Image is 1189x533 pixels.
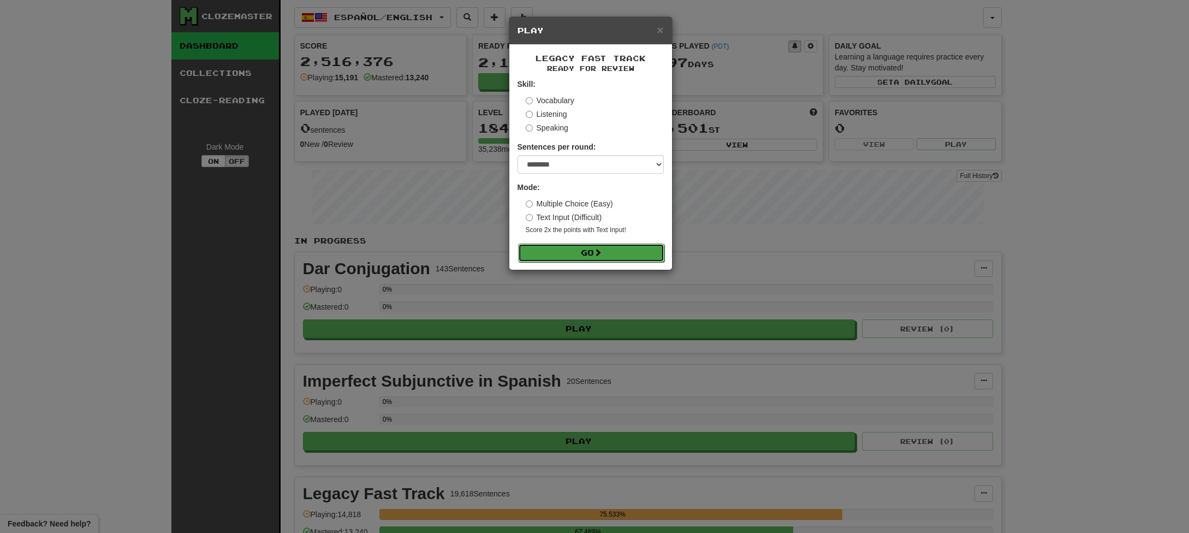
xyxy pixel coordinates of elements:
label: Speaking [526,122,568,133]
span: × [657,23,663,36]
label: Listening [526,109,567,120]
strong: Mode: [518,183,540,192]
small: Score 2x the points with Text Input ! [526,226,664,235]
button: Go [518,244,664,262]
span: Legacy Fast Track [536,54,646,63]
small: Ready for Review [518,64,664,73]
label: Multiple Choice (Easy) [526,198,613,209]
label: Vocabulary [526,95,574,106]
strong: Skill: [518,80,536,88]
h5: Play [518,25,664,36]
input: Vocabulary [526,97,533,104]
input: Speaking [526,125,533,132]
label: Sentences per round: [518,141,596,152]
input: Listening [526,111,533,118]
input: Text Input (Difficult) [526,214,533,221]
button: Close [657,24,663,35]
label: Text Input (Difficult) [526,212,602,223]
input: Multiple Choice (Easy) [526,200,533,208]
